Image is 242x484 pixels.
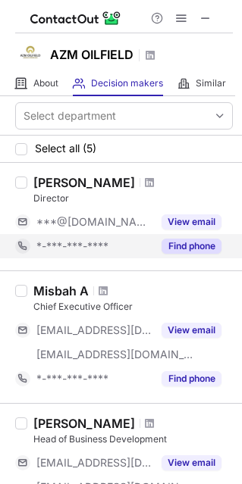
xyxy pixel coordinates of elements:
[36,215,152,229] span: ***@[DOMAIN_NAME]
[162,455,222,470] button: Reveal Button
[35,142,96,155] span: Select all (5)
[162,371,222,386] button: Reveal Button
[196,77,226,89] span: Similar
[33,175,135,190] div: [PERSON_NAME]
[36,323,152,337] span: [EMAIL_ADDRESS][DOMAIN_NAME]
[33,416,135,431] div: [PERSON_NAME]
[162,239,222,254] button: Reveal Button
[33,192,233,205] div: Director
[15,37,46,67] img: s_73e8781821cb9d07ba74ff57e0ee30
[91,77,163,89] span: Decision makers
[36,456,152,470] span: [EMAIL_ADDRESS][DOMAIN_NAME]
[33,432,233,446] div: Head of Business Development
[50,45,134,64] h1: AZM OILFIELD
[33,300,233,314] div: Chief Executive Officer
[24,108,116,123] div: Select department
[162,323,222,338] button: Reveal Button
[33,77,58,89] span: About
[30,9,121,27] img: ContactOut v5.3.10
[33,283,89,298] div: Misbah A
[162,214,222,230] button: Reveal Button
[36,348,194,361] span: [EMAIL_ADDRESS][DOMAIN_NAME]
